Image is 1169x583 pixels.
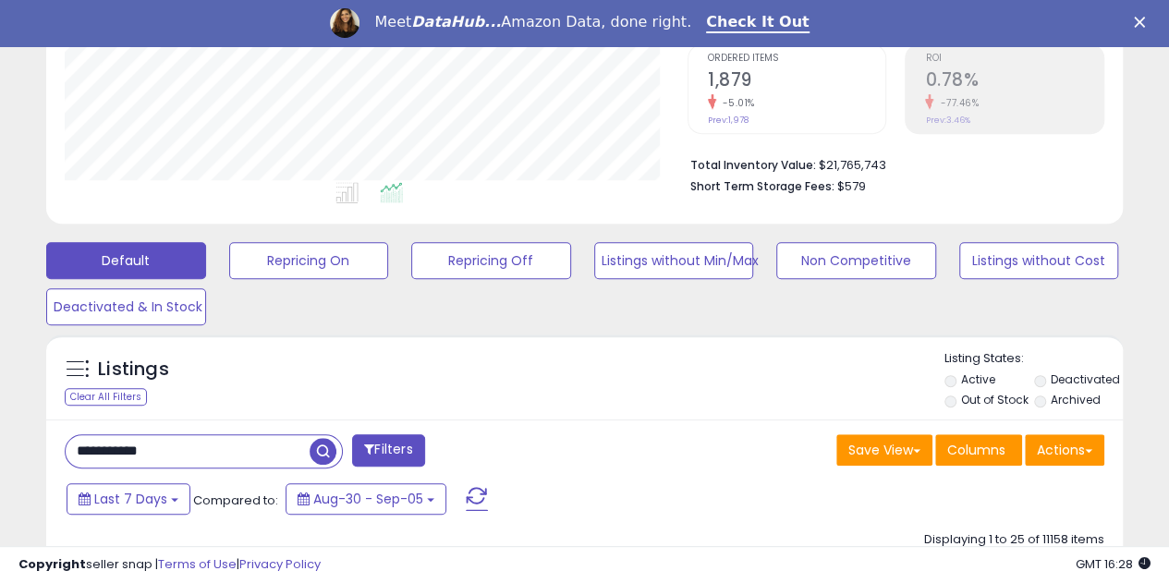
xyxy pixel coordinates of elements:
a: Check It Out [706,13,810,33]
button: Deactivated & In Stock [46,288,206,325]
p: Listing States: [944,350,1123,368]
button: Columns [935,434,1022,466]
button: Save View [836,434,932,466]
button: Default [46,242,206,279]
a: Terms of Use [158,555,237,573]
span: Last 7 Days [94,490,167,508]
small: Prev: 1,978 [708,115,749,126]
label: Active [960,371,994,387]
i: DataHub... [411,13,501,30]
img: Profile image for Georgie [330,8,359,38]
label: Deactivated [1051,371,1120,387]
div: Close [1134,17,1152,28]
span: $579 [837,177,866,195]
small: -77.46% [933,96,979,110]
div: seller snap | | [18,556,321,574]
small: -5.01% [716,96,755,110]
button: Non Competitive [776,242,936,279]
li: $21,765,743 [690,152,1090,175]
button: Listings without Min/Max [594,242,754,279]
button: Aug-30 - Sep-05 [286,483,446,515]
a: Privacy Policy [239,555,321,573]
span: Ordered Items [708,54,886,64]
span: Columns [947,441,1005,459]
span: 2025-09-13 16:28 GMT [1076,555,1151,573]
b: Short Term Storage Fees: [690,178,834,194]
label: Archived [1051,392,1101,407]
div: Displaying 1 to 25 of 11158 items [924,531,1104,549]
h2: 1,879 [708,69,886,94]
small: Prev: 3.46% [925,115,969,126]
h2: 0.78% [925,69,1103,94]
strong: Copyright [18,555,86,573]
div: Clear All Filters [65,388,147,406]
h5: Listings [98,357,169,383]
button: Repricing Off [411,242,571,279]
button: Last 7 Days [67,483,190,515]
b: Total Inventory Value: [690,157,816,173]
label: Out of Stock [960,392,1028,407]
button: Listings without Cost [959,242,1119,279]
button: Filters [352,434,424,467]
span: Aug-30 - Sep-05 [313,490,423,508]
div: Meet Amazon Data, done right. [374,13,691,31]
span: Compared to: [193,492,278,509]
span: ROI [925,54,1103,64]
button: Actions [1025,434,1104,466]
button: Repricing On [229,242,389,279]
